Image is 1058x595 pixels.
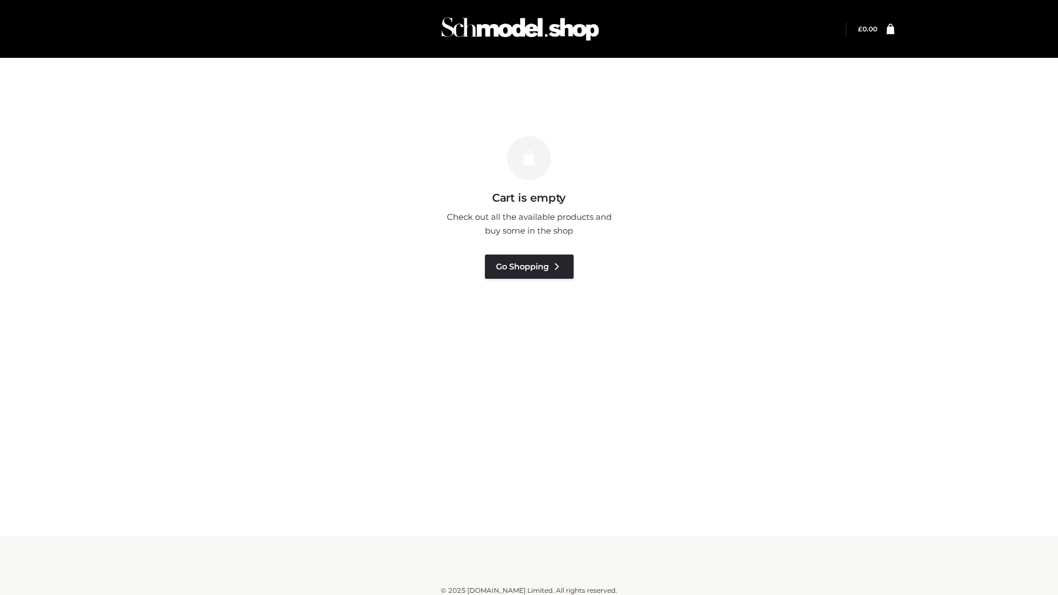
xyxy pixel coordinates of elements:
[438,7,603,51] img: Schmodel Admin 964
[188,191,870,204] h3: Cart is empty
[441,210,617,238] p: Check out all the available products and buy some in the shop
[858,25,877,33] a: £0.00
[858,25,877,33] bdi: 0.00
[485,255,574,279] a: Go Shopping
[858,25,862,33] span: £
